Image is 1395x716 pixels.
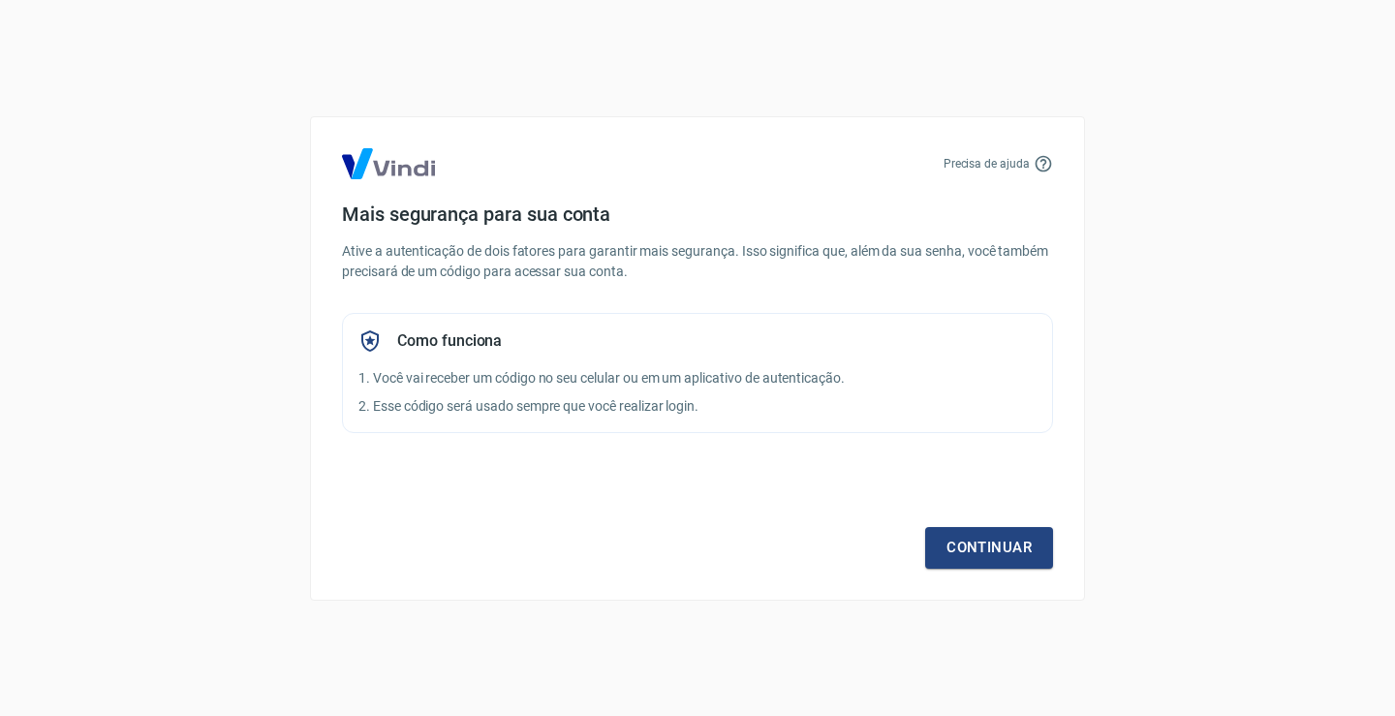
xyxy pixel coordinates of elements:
h5: Como funciona [397,331,502,351]
img: Logo Vind [342,148,435,179]
h4: Mais segurança para sua conta [342,202,1053,226]
p: Ative a autenticação de dois fatores para garantir mais segurança. Isso significa que, além da su... [342,241,1053,282]
p: 1. Você vai receber um código no seu celular ou em um aplicativo de autenticação. [358,368,1037,389]
a: Continuar [925,527,1053,568]
p: 2. Esse código será usado sempre que você realizar login. [358,396,1037,417]
p: Precisa de ajuda [944,155,1030,172]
